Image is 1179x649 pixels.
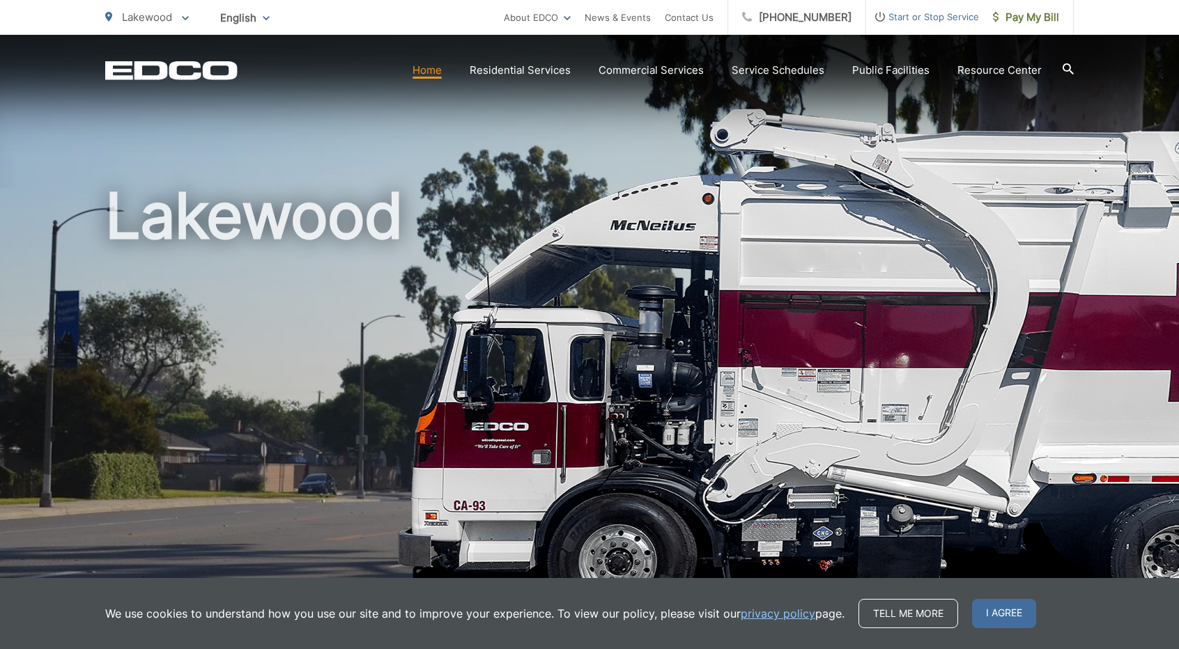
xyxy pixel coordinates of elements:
[504,9,571,26] a: About EDCO
[665,9,714,26] a: Contact Us
[413,62,442,79] a: Home
[210,6,280,30] span: English
[732,62,824,79] a: Service Schedules
[852,62,930,79] a: Public Facilities
[585,9,651,26] a: News & Events
[741,605,815,622] a: privacy policy
[972,599,1036,628] span: I agree
[105,605,845,622] p: We use cookies to understand how you use our site and to improve your experience. To view our pol...
[957,62,1042,79] a: Resource Center
[993,9,1059,26] span: Pay My Bill
[105,61,238,80] a: EDCD logo. Return to the homepage.
[122,10,172,24] span: Lakewood
[105,181,1074,622] h1: Lakewood
[599,62,704,79] a: Commercial Services
[470,62,571,79] a: Residential Services
[858,599,958,628] a: Tell me more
